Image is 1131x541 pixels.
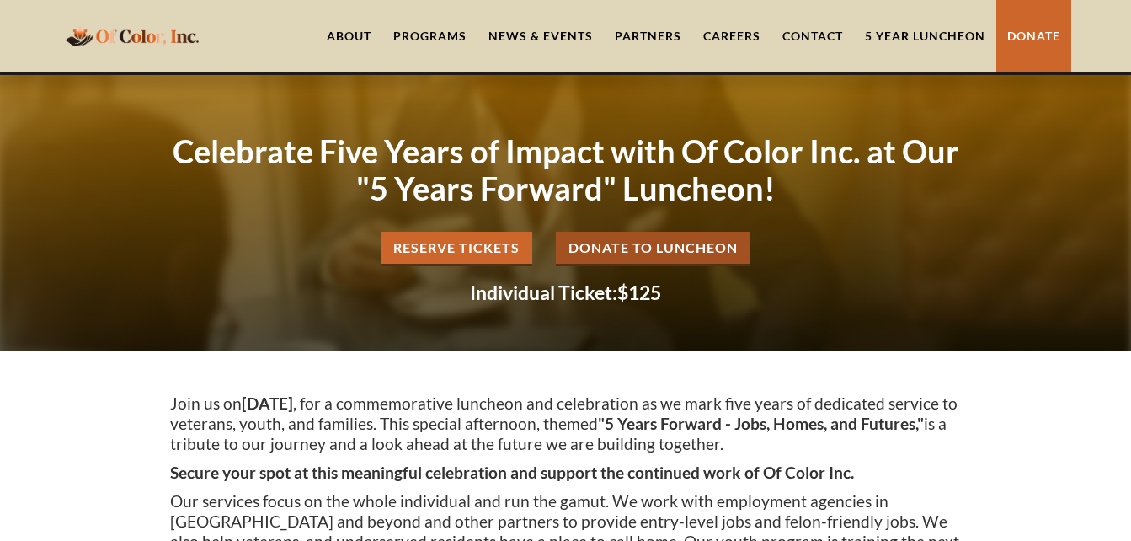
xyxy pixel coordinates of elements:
a: Donate to Luncheon [556,232,750,266]
strong: "5 Years Forward - Jobs, Homes, and Futures," [598,414,924,433]
a: Reserve Tickets [381,232,532,266]
h2: $125 [170,283,962,303]
div: Programs [393,28,467,45]
strong: Celebrate Five Years of Impact with Of Color Inc. at Our "5 Years Forward" Luncheon! [173,131,959,207]
strong: Individual Ticket: [470,281,617,304]
strong: Secure your spot at this meaningful celebration and support the continued work of Of Color Inc. [170,463,854,482]
p: Join us on , for a commemorative luncheon and celebration as we mark five years of dedicated serv... [170,394,962,454]
strong: [DATE] [242,394,293,413]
